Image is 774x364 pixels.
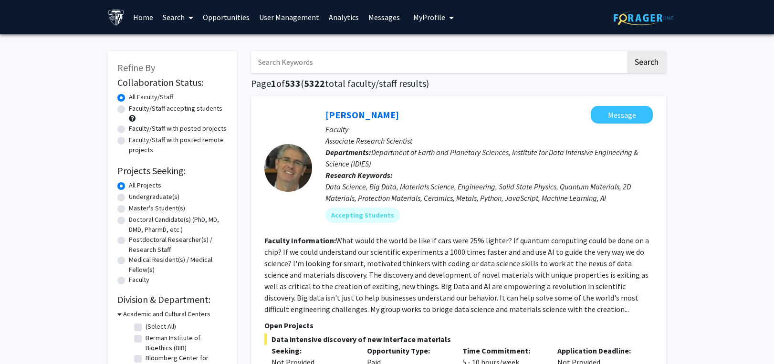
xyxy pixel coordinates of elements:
label: Master's Student(s) [129,203,185,213]
a: Opportunities [198,0,254,34]
p: Open Projects [264,320,653,331]
span: Refine By [117,62,155,73]
label: (Select All) [146,322,176,332]
label: Undergraduate(s) [129,192,179,202]
a: Search [158,0,198,34]
span: 533 [285,77,301,89]
iframe: Chat [7,321,41,357]
label: Faculty/Staff accepting students [129,104,222,114]
mat-chip: Accepting Students [325,208,400,223]
p: Faculty [325,124,653,135]
p: Seeking: [272,345,353,356]
button: Search [627,51,666,73]
a: User Management [254,0,324,34]
h2: Collaboration Status: [117,77,227,88]
img: ForagerOne Logo [614,10,673,25]
h3: Academic and Cultural Centers [123,309,210,319]
h2: Division & Department: [117,294,227,305]
b: Faculty Information: [264,236,336,245]
label: Postdoctoral Researcher(s) / Research Staff [129,235,227,255]
label: Doctoral Candidate(s) (PhD, MD, DMD, PharmD, etc.) [129,215,227,235]
a: Home [128,0,158,34]
input: Search Keywords [251,51,626,73]
label: All Projects [129,180,161,190]
span: My Profile [413,12,445,22]
img: Johns Hopkins University Logo [108,9,125,26]
a: [PERSON_NAME] [325,109,399,121]
b: Research Keywords: [325,170,393,180]
p: Opportunity Type: [367,345,448,356]
div: Data Science, Big Data, Materials Science, Engineering, Solid State Physics, Quantum Materials, 2... [325,181,653,204]
a: Messages [364,0,405,34]
button: Message David Elbert [591,106,653,124]
span: 1 [271,77,276,89]
a: Analytics [324,0,364,34]
b: Departments: [325,147,371,157]
label: Medical Resident(s) / Medical Fellow(s) [129,255,227,275]
label: Faculty/Staff with posted remote projects [129,135,227,155]
label: All Faculty/Staff [129,92,173,102]
label: Berman Institute of Bioethics (BIB) [146,333,225,353]
fg-read-more: What would the world be like if cars were 25% lighter? If quantum computing could be done on a ch... [264,236,649,314]
span: Data intensive discovery of new interface materials [264,333,653,345]
label: Faculty [129,275,149,285]
p: Time Commitment: [462,345,544,356]
h2: Projects Seeking: [117,165,227,177]
label: Faculty/Staff with posted projects [129,124,227,134]
span: 5322 [304,77,325,89]
p: Associate Research Scientist [325,135,653,146]
p: Application Deadline: [557,345,638,356]
span: Department of Earth and Planetary Sciences, Institute for Data Intensive Engineering & Science (I... [325,147,638,168]
h1: Page of ( total faculty/staff results) [251,78,666,89]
